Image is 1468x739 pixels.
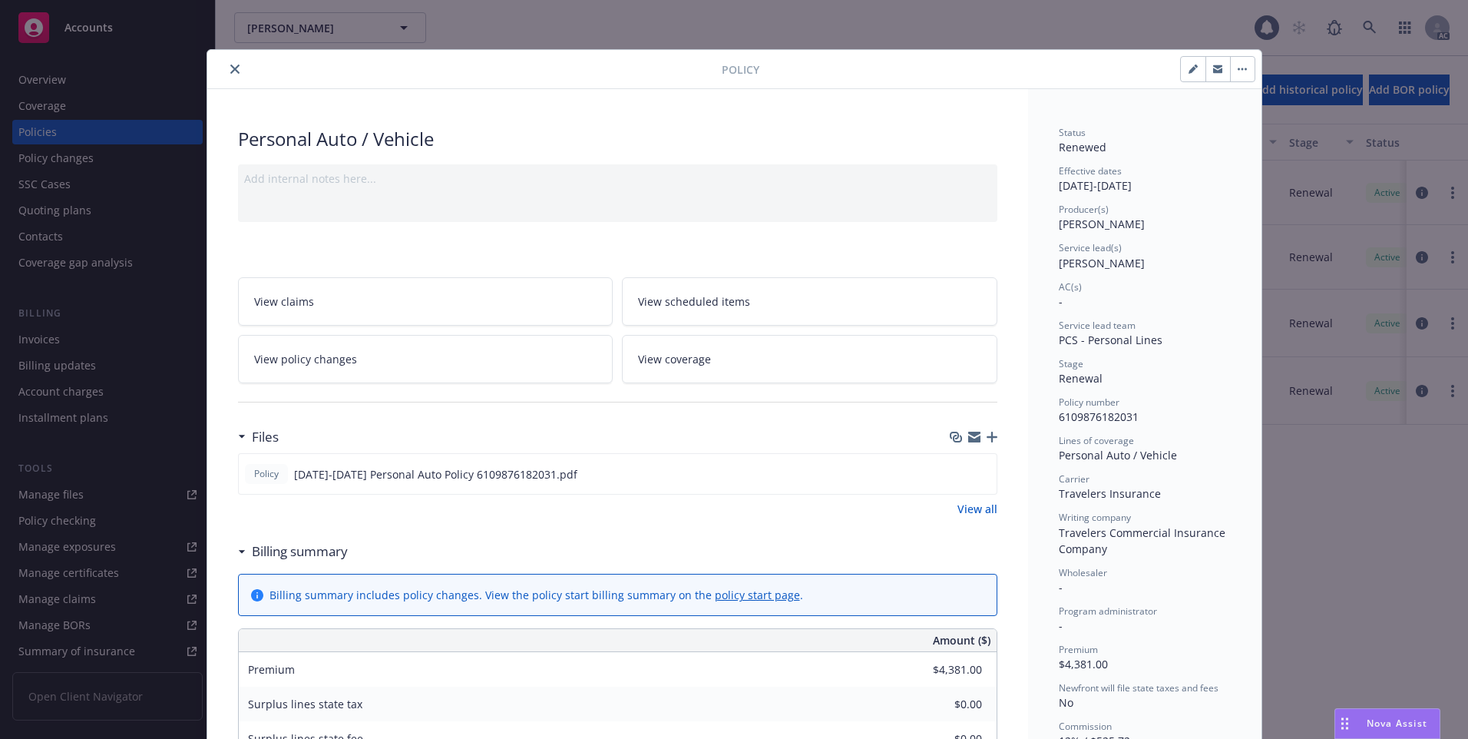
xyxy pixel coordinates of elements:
[244,171,991,187] div: Add internal notes here...
[226,60,244,78] button: close
[638,293,750,310] span: View scheduled items
[957,501,997,517] a: View all
[1059,566,1107,579] span: Wholesaler
[1059,409,1139,424] span: 6109876182031
[1059,486,1161,501] span: Travelers Insurance
[952,466,964,482] button: download file
[1059,643,1098,656] span: Premium
[1059,203,1109,216] span: Producer(s)
[638,351,711,367] span: View coverage
[1059,357,1083,370] span: Stage
[1059,140,1106,154] span: Renewed
[238,335,613,383] a: View policy changes
[238,126,997,152] div: Personal Auto / Vehicle
[1059,294,1063,309] span: -
[1059,580,1063,595] span: -
[238,427,279,447] div: Files
[1059,720,1112,733] span: Commission
[269,587,803,603] div: Billing summary includes policy changes. View the policy start billing summary on the .
[238,277,613,326] a: View claims
[1059,126,1086,139] span: Status
[891,658,991,681] input: 0.00
[1059,371,1103,386] span: Renewal
[891,693,991,716] input: 0.00
[1059,472,1089,485] span: Carrier
[1059,605,1157,618] span: Program administrator
[1334,708,1440,739] button: Nova Assist
[1059,447,1231,463] div: Personal Auto / Vehicle
[1059,319,1136,332] span: Service lead team
[294,466,577,482] span: [DATE]-[DATE] Personal Auto Policy 6109876182031.pdf
[1059,256,1145,270] span: [PERSON_NAME]
[715,588,800,602] a: policy start page
[254,293,314,310] span: View claims
[248,662,295,677] span: Premium
[1059,681,1218,694] span: Newfront will file state taxes and fees
[1059,164,1122,177] span: Effective dates
[251,467,282,481] span: Policy
[238,542,348,562] div: Billing summary
[722,61,759,78] span: Policy
[1059,657,1108,671] span: $4,381.00
[1059,618,1063,633] span: -
[1335,709,1354,738] div: Drag to move
[1059,525,1228,556] span: Travelers Commercial Insurance Company
[1059,333,1162,347] span: PCS - Personal Lines
[1059,695,1073,710] span: No
[1059,241,1122,254] span: Service lead(s)
[977,466,990,482] button: preview file
[1059,511,1131,524] span: Writing company
[622,277,997,326] a: View scheduled items
[254,351,357,367] span: View policy changes
[1059,164,1231,194] div: [DATE] - [DATE]
[1059,217,1145,231] span: [PERSON_NAME]
[1059,280,1082,293] span: AC(s)
[248,697,362,711] span: Surplus lines state tax
[1059,434,1134,447] span: Lines of coverage
[933,632,990,648] span: Amount ($)
[1367,717,1427,730] span: Nova Assist
[1059,396,1119,409] span: Policy number
[252,427,279,447] h3: Files
[252,542,348,562] h3: Billing summary
[622,335,997,383] a: View coverage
